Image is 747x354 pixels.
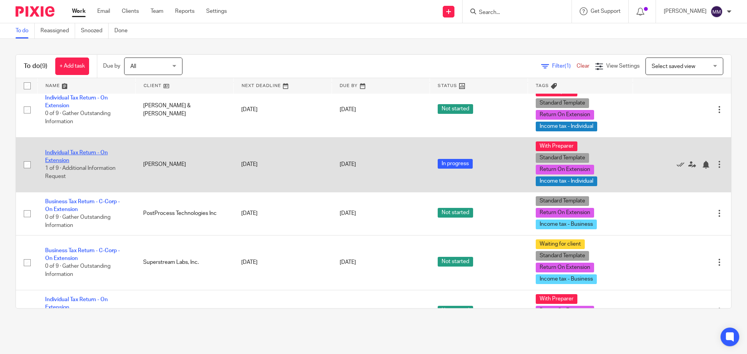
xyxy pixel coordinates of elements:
[438,104,473,114] span: Not started
[233,235,331,290] td: [DATE]
[135,137,233,192] td: [PERSON_NAME]
[536,122,597,131] span: Income tax - Individual
[45,297,108,310] a: Individual Tax Return - On Extension
[536,98,589,108] span: Standard Template
[536,208,594,218] span: Return On Extension
[16,6,54,17] img: Pixie
[340,211,356,216] span: [DATE]
[16,23,35,38] a: To do
[45,199,120,212] a: Business Tax Return - C-Corp - On Extension
[81,23,109,38] a: Snoozed
[233,192,331,235] td: [DATE]
[552,63,577,69] span: Filter
[130,64,136,69] span: All
[340,162,356,167] span: [DATE]
[536,274,597,284] span: Income tax - Business
[175,7,195,15] a: Reports
[45,264,110,277] span: 0 of 9 · Gather Outstanding Information
[536,239,585,249] span: Waiting for client
[438,306,473,316] span: Not started
[24,62,47,70] h1: To do
[536,110,594,120] span: Return On Extension
[114,23,133,38] a: Done
[103,62,120,70] p: Due by
[536,251,589,261] span: Standard Template
[45,95,108,108] a: Individual Tax Return - On Extension
[536,176,597,186] span: Income tax - Individual
[438,159,473,169] span: In progress
[45,166,116,180] span: 1 of 9 · Additional Information Request
[135,235,233,290] td: Superstream Labs, Inc.
[233,137,331,192] td: [DATE]
[340,260,356,265] span: [DATE]
[536,141,577,151] span: With Preparer
[536,84,549,88] span: Tags
[536,196,589,206] span: Standard Template
[45,111,110,125] span: 0 of 9 · Gather Outstanding Information
[151,7,163,15] a: Team
[536,165,594,174] span: Return On Extension
[97,7,110,15] a: Email
[664,7,707,15] p: [PERSON_NAME]
[135,192,233,235] td: PostProcess Technologies Inc
[122,7,139,15] a: Clients
[536,153,589,163] span: Standard Template
[565,63,571,69] span: (1)
[478,9,548,16] input: Search
[577,63,589,69] a: Clear
[536,306,594,316] span: Return On Extension
[40,63,47,69] span: (9)
[233,82,331,137] td: [DATE]
[135,290,233,333] td: [PERSON_NAME]
[40,23,75,38] a: Reassigned
[45,150,108,163] a: Individual Tax Return - On Extension
[45,248,120,261] a: Business Tax Return - C-Corp - On Extension
[710,5,723,18] img: svg%3E
[677,160,688,168] a: Mark as done
[438,257,473,267] span: Not started
[45,215,110,228] span: 0 of 9 · Gather Outstanding Information
[233,290,331,333] td: [DATE]
[536,294,577,304] span: With Preparer
[536,220,597,229] span: Income tax - Business
[72,7,86,15] a: Work
[591,9,621,14] span: Get Support
[606,63,640,69] span: View Settings
[652,64,695,69] span: Select saved view
[438,208,473,218] span: Not started
[340,107,356,112] span: [DATE]
[55,58,89,75] a: + Add task
[536,263,594,272] span: Return On Extension
[135,82,233,137] td: [PERSON_NAME] & [PERSON_NAME]
[206,7,227,15] a: Settings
